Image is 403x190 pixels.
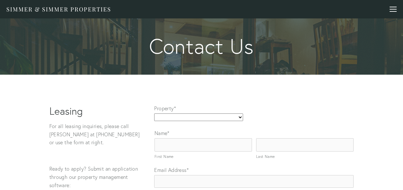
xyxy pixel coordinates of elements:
[49,165,144,189] p: Ready to apply? Submit an application through our property management software:
[256,138,354,152] input: Last Name
[155,154,174,159] span: First Name
[155,130,169,136] legend: Name
[154,105,354,112] label: Property
[155,138,252,152] input: First Name
[154,167,354,173] label: Email Address
[256,154,275,159] span: Last Name
[49,105,144,117] h1: Leasing
[49,122,144,147] p: For all leasing inquiries, please call [PERSON_NAME] at [PHONE_NUMBER] or use the form at right.
[60,35,344,58] strong: Contact Us
[6,5,111,13] a: Simmer & Simmer Properties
